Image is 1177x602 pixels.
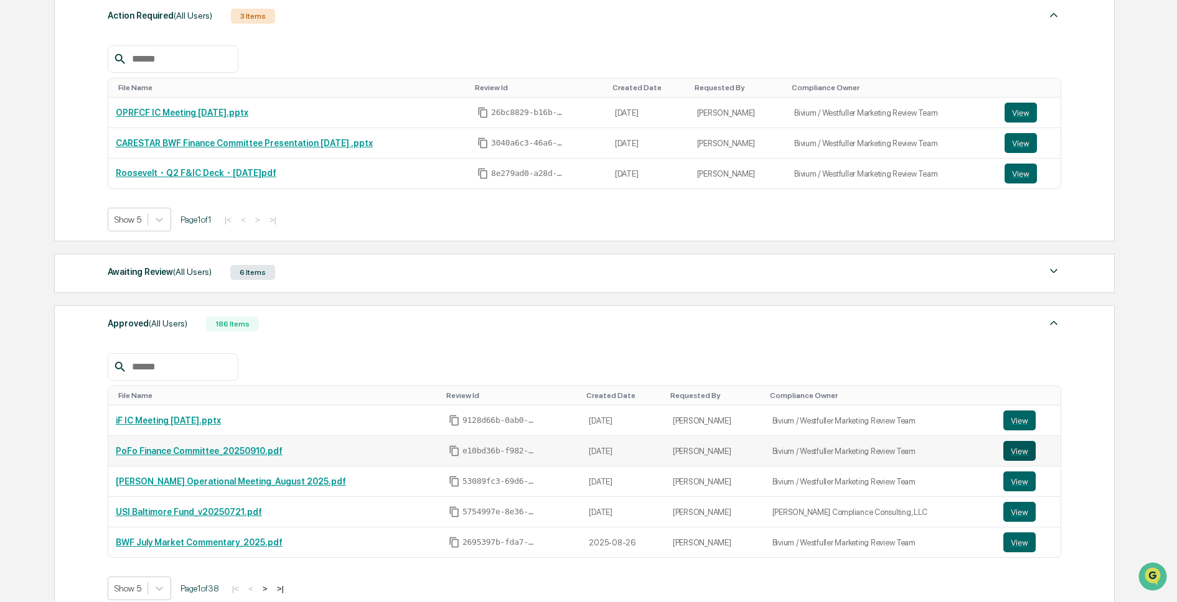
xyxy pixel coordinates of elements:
span: Page 1 of 1 [181,215,212,225]
span: 9128d66b-0ab0-45e6-bb5a-66edfa2cb540 [462,415,537,425]
td: [DATE] [581,497,665,527]
td: Bivium / Westfuller Marketing Review Team [787,159,997,188]
button: View [1003,532,1036,552]
div: Action Required [108,7,212,24]
div: 🗄️ [90,158,100,168]
div: 🔎 [12,182,22,192]
button: View [1005,164,1037,183]
span: 3040a6c3-46a6-4967-bb2b-85f2d937caf2 [491,138,566,148]
span: Attestations [103,157,154,169]
td: [PERSON_NAME] Compliance Consulting, LLC [765,497,996,527]
span: Copy Id [449,537,460,548]
span: Copy Id [477,107,489,118]
button: >| [273,583,288,594]
div: Toggle SortBy [670,391,760,400]
img: 1746055101610-c473b297-6a78-478c-a979-82029cc54cd1 [12,95,35,118]
td: [PERSON_NAME] [665,436,765,466]
a: OPRFCF IC Meeting [DATE].pptx [116,108,248,118]
button: View [1003,502,1036,522]
div: Toggle SortBy [792,83,992,92]
button: < [237,215,250,225]
a: View [1003,502,1053,522]
td: [PERSON_NAME] [665,527,765,557]
div: Toggle SortBy [1006,391,1055,400]
span: 2695397b-fda7-409c-b96c-3e355535dfbf [462,537,537,547]
a: iF IC Meeting [DATE].pptx [116,415,221,425]
div: Toggle SortBy [1007,83,1055,92]
img: caret [1046,315,1061,330]
td: [PERSON_NAME] [665,466,765,497]
div: 186 Items [206,317,259,331]
span: 26bc8829-b16b-4363-a224-b3a9a7c40805 [491,108,566,118]
div: Toggle SortBy [612,83,685,92]
button: Start new chat [212,99,227,114]
div: 6 Items [230,265,275,280]
span: e10bd36b-f982-48d5-b8e2-5a73b17e84a9 [462,446,537,456]
a: 🖐️Preclearance [7,152,85,174]
div: Toggle SortBy [118,83,465,92]
div: Toggle SortBy [475,83,603,92]
div: We're available if you need us! [42,108,157,118]
button: > [259,583,271,594]
td: 2025-08-26 [581,527,665,557]
img: caret [1046,264,1061,279]
a: PoFo Finance Committee_20250910.pdf [116,446,283,456]
span: Copy Id [477,168,489,179]
span: (All Users) [149,318,187,328]
button: View [1003,471,1036,491]
button: >| [266,215,280,225]
a: [PERSON_NAME] Operational Meeting_August 2025.pdf [116,476,346,486]
button: View [1003,441,1036,461]
a: View [1005,103,1053,123]
span: Data Lookup [25,180,78,193]
div: Toggle SortBy [770,391,992,400]
a: View [1003,532,1053,552]
span: Copy Id [477,137,489,149]
div: Toggle SortBy [586,391,660,400]
span: 53089fc3-69d6-4c62-845b-ffe62e5adab3 [462,476,537,486]
td: [DATE] [581,436,665,466]
span: Preclearance [25,157,80,169]
td: Bivium / Westfuller Marketing Review Team [765,466,996,497]
a: 🔎Data Lookup [7,175,83,198]
div: Toggle SortBy [446,391,576,400]
a: CARESTAR BWF Finance Committee Presentation [DATE] .pptx [116,138,373,148]
td: [DATE] [607,159,690,188]
span: Copy Id [449,476,460,487]
a: View [1003,471,1053,491]
span: Pylon [124,211,151,220]
td: Bivium / Westfuller Marketing Review Team [765,436,996,466]
a: BWF July Market Commentary_2025.pdf [116,537,283,547]
button: View [1005,103,1037,123]
td: [DATE] [581,466,665,497]
button: |< [228,583,243,594]
span: Page 1 of 38 [181,583,219,593]
a: View [1003,410,1053,430]
button: View [1005,133,1037,153]
button: View [1003,410,1036,430]
button: > [251,215,264,225]
div: 3 Items [231,9,275,24]
td: Bivium / Westfuller Marketing Review Team [765,405,996,436]
td: [DATE] [581,405,665,436]
span: Copy Id [449,506,460,517]
span: 5754997e-8e36-4f27-8bf6-546afd2e9a6b [462,507,537,517]
span: Copy Id [449,445,460,456]
span: (All Users) [174,11,212,21]
td: [PERSON_NAME] [690,159,787,188]
a: 🗄️Attestations [85,152,159,174]
div: Toggle SortBy [695,83,782,92]
td: [PERSON_NAME] [690,128,787,159]
td: [PERSON_NAME] [665,405,765,436]
button: |< [221,215,235,225]
td: Bivium / Westfuller Marketing Review Team [765,527,996,557]
p: How can we help? [12,26,227,46]
div: 🖐️ [12,158,22,168]
a: View [1005,164,1053,183]
td: [PERSON_NAME] [665,497,765,527]
div: Approved [108,315,187,331]
div: Start new chat [42,95,204,108]
td: [PERSON_NAME] [690,98,787,128]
